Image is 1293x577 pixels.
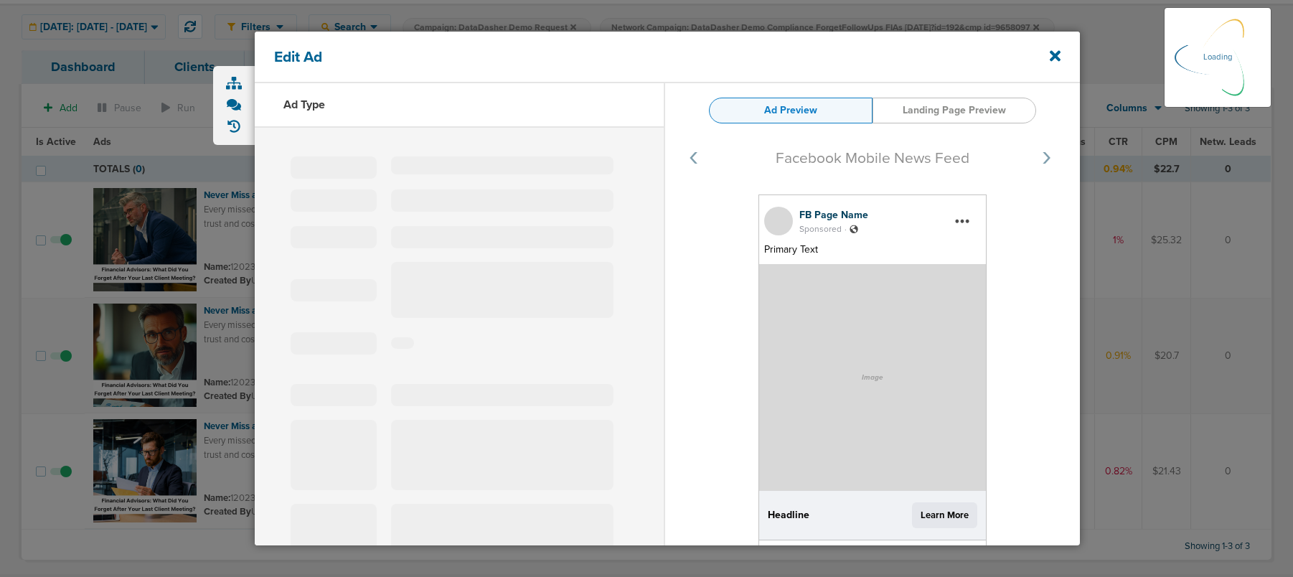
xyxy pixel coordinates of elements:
[768,510,859,521] div: Headline
[873,98,1036,123] a: Landing Page Preview
[776,149,969,167] span: Facebook Mobile News Feed
[764,243,818,255] span: Primary Text
[1203,49,1232,66] p: Loading
[274,48,982,66] h4: Edit Ad
[799,223,842,235] span: Sponsored
[709,98,873,123] a: Ad Preview
[842,222,850,234] span: .
[799,208,981,222] div: FB Page Name
[912,502,977,528] span: Learn More
[665,133,1080,299] img: svg+xml;charset=UTF-8,%3Csvg%20width%3D%22125%22%20height%3D%2250%22%20xmlns%3D%22http%3A%2F%2Fww...
[283,98,325,112] h3: Ad Type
